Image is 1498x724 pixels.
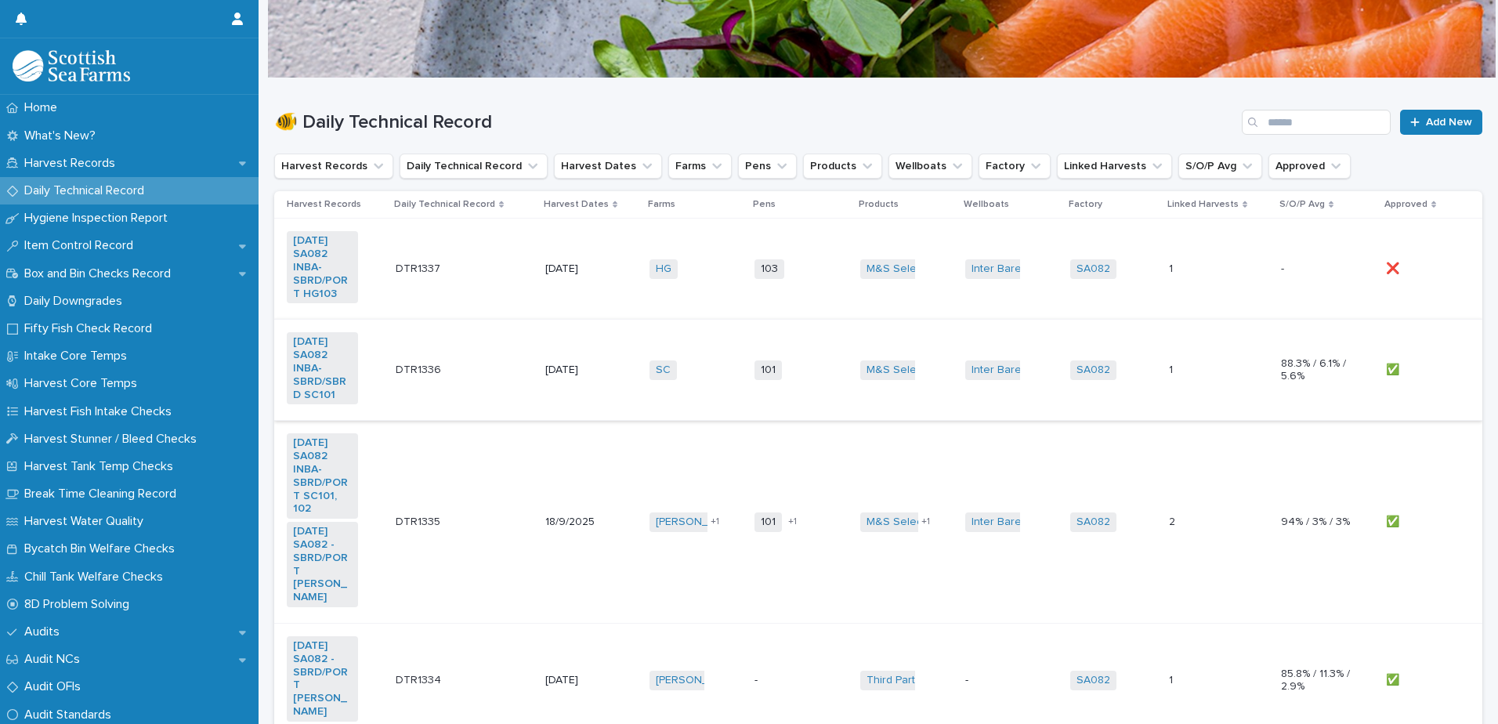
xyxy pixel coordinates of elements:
p: Fifty Fish Check Record [18,321,165,336]
p: 18/9/2025 [545,516,617,529]
p: S/O/P Avg [1279,196,1325,213]
button: Products [803,154,882,179]
span: + 1 [711,517,719,527]
p: DTR1334 [396,671,444,687]
p: Approved [1384,196,1427,213]
p: [DATE] [545,364,617,377]
a: Third Party Salmon [867,674,961,687]
p: 1 [1169,360,1176,377]
tr: [DATE] SA082 INBA-SBRD/PORT SC101, 102 [DATE] SA082 -SBRD/PORT [PERSON_NAME] DTR1335DTR1335 18/9/... [274,421,1482,624]
a: SA082 [1076,516,1110,529]
p: Harvest Stunner / Bleed Checks [18,432,209,447]
p: 1 [1169,259,1176,276]
button: Harvest Records [274,154,393,179]
p: - [754,674,826,687]
p: Box and Bin Checks Record [18,266,183,281]
a: SC [656,364,671,377]
a: SA082 [1076,674,1110,687]
p: ✅ [1386,360,1402,377]
p: Daily Technical Record [394,196,495,213]
a: [PERSON_NAME] [656,516,741,529]
a: M&S Select [867,364,925,377]
a: SA082 [1076,262,1110,276]
a: Add New [1400,110,1482,135]
button: Factory [979,154,1051,179]
button: Farms [668,154,732,179]
a: [DATE] SA082 -SBRD/PORT [PERSON_NAME] [293,639,352,719]
span: + 1 [921,517,930,527]
p: Chill Tank Welfare Checks [18,570,175,585]
p: 1 [1169,671,1176,687]
tr: [DATE] SA082 INBA-SBRD/SBRD SC101 DTR1336DTR1336 [DATE]SC 101M&S Select Inter Barents SA082 11 88... [274,320,1482,421]
p: Harvest Water Quality [18,514,156,529]
a: [DATE] SA082 -SBRD/PORT [PERSON_NAME] [293,525,352,604]
p: Hygiene Inspection Report [18,211,180,226]
p: 88.3% / 6.1% / 5.6% [1281,357,1352,384]
p: Audit Standards [18,708,124,722]
p: DTR1337 [396,259,443,276]
button: Pens [738,154,797,179]
button: Wellboats [888,154,972,179]
p: Pens [753,196,776,213]
p: Factory [1069,196,1102,213]
a: Inter Barents [972,262,1037,276]
p: Bycatch Bin Welfare Checks [18,541,187,556]
p: Audit NCs [18,652,92,667]
p: Wellboats [964,196,1009,213]
a: [PERSON_NAME] [656,674,741,687]
span: 103 [754,259,784,279]
p: Harvest Fish Intake Checks [18,404,184,419]
p: 94% / 3% / 3% [1281,516,1352,529]
p: Harvest Records [287,196,361,213]
p: 85.8% / 11.3% / 2.9% [1281,668,1352,694]
span: 101 [754,512,782,532]
p: [DATE] [545,674,617,687]
a: M&S Select [867,516,925,529]
a: Inter Barents [972,516,1037,529]
h1: 🐠 Daily Technical Record [274,111,1236,134]
p: ✅ [1386,671,1402,687]
p: Daily Technical Record [18,183,157,198]
a: [DATE] SA082 INBA-SBRD/PORT HG103 [293,234,352,300]
a: Inter Barents [972,364,1037,377]
button: Approved [1268,154,1351,179]
button: S/O/P Avg [1178,154,1262,179]
p: Break Time Cleaning Record [18,487,189,501]
p: Harvest Core Temps [18,376,150,391]
button: Linked Harvests [1057,154,1172,179]
p: Item Control Record [18,238,146,253]
button: Daily Technical Record [400,154,548,179]
p: Daily Downgrades [18,294,135,309]
span: Add New [1426,117,1472,128]
p: - [965,674,1037,687]
p: Audit OFIs [18,679,93,694]
p: Harvest Tank Temp Checks [18,459,186,474]
p: What's New? [18,129,108,143]
a: M&S Select [867,262,925,276]
span: + 1 [788,517,797,527]
p: [DATE] [545,262,617,276]
p: Harvest Dates [544,196,609,213]
p: 2 [1169,512,1178,529]
p: Intake Core Temps [18,349,139,364]
span: 101 [754,360,782,380]
p: DTR1336 [396,360,444,377]
p: Linked Harvests [1167,196,1239,213]
a: HG [656,262,671,276]
p: Home [18,100,70,115]
p: ✅ [1386,512,1402,529]
img: mMrefqRFQpe26GRNOUkG [13,50,130,81]
tr: [DATE] SA082 INBA-SBRD/PORT HG103 DTR1337DTR1337 [DATE]HG 103M&S Select Inter Barents SA082 11 -❌❌ [274,219,1482,320]
p: Farms [648,196,675,213]
button: Harvest Dates [554,154,662,179]
p: - [1281,262,1352,276]
a: [DATE] SA082 INBA-SBRD/PORT SC101, 102 [293,436,352,516]
a: SA082 [1076,364,1110,377]
a: [DATE] SA082 INBA-SBRD/SBRD SC101 [293,335,352,401]
p: ❌ [1386,259,1402,276]
p: 8D Problem Solving [18,597,142,612]
p: Products [859,196,899,213]
input: Search [1242,110,1391,135]
p: DTR1335 [396,512,443,529]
